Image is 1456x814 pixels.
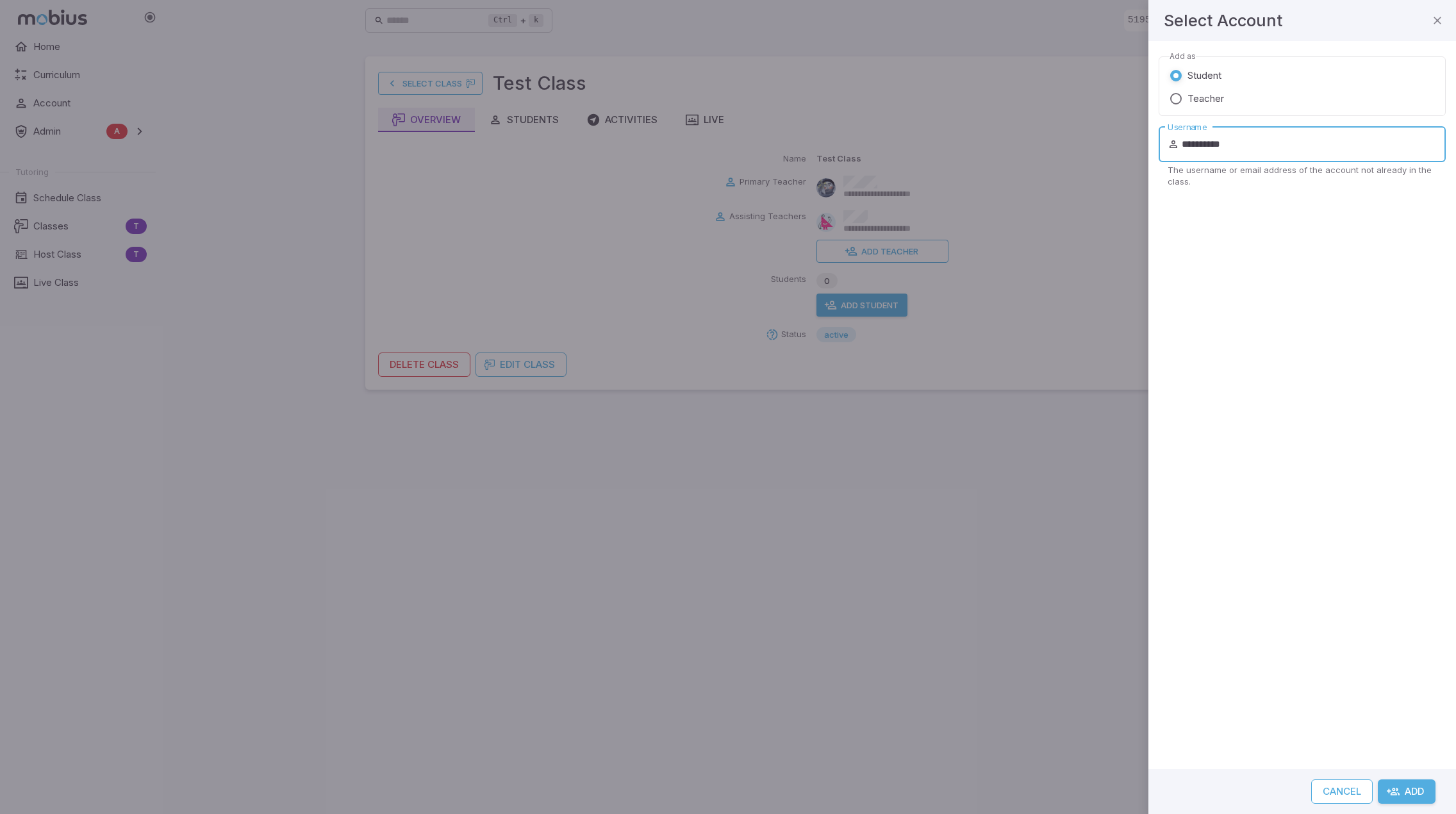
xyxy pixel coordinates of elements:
[1187,92,1224,106] span: Teacher
[1311,779,1373,804] button: Cancel
[1164,8,1282,33] h4: Select Account
[1187,69,1221,83] span: Student
[1168,121,1207,133] label: Username
[1170,51,1196,62] legend: Add as
[1378,779,1435,804] button: Add
[1168,164,1437,187] p: The username or email address of the account not already in the class.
